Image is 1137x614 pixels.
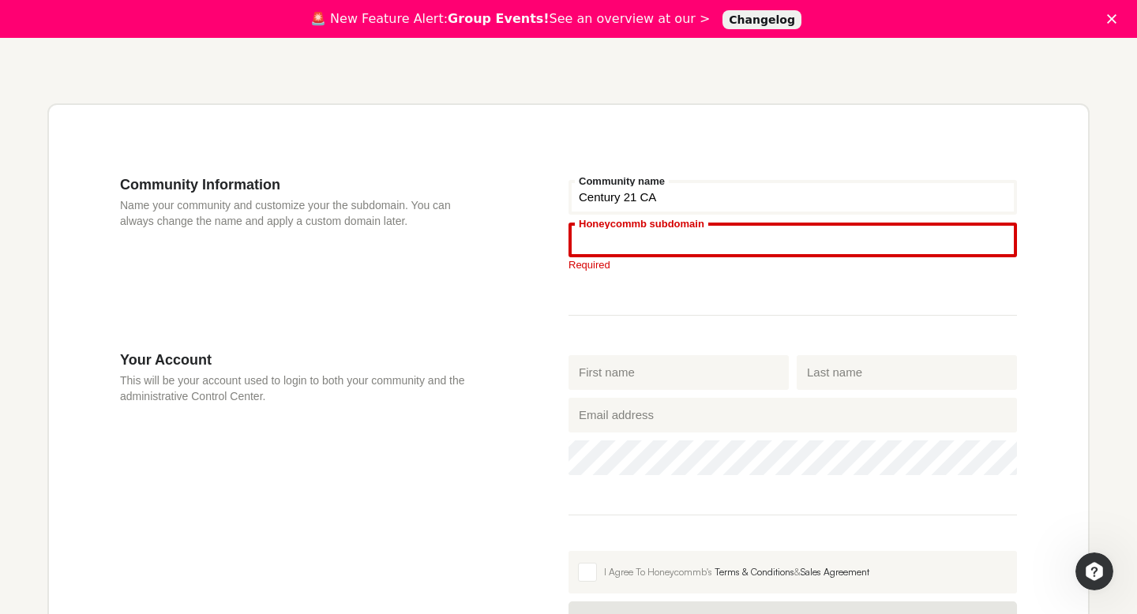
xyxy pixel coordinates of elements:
input: Community name [568,180,1017,215]
a: Terms & Conditions [715,566,794,578]
a: Changelog [722,10,801,29]
a: Sales Agreement [801,566,869,578]
input: Last name [797,355,1017,390]
input: your-subdomain.honeycommb.com [568,223,1017,257]
div: I Agree To Honeycommb's & [604,565,1008,579]
label: Honeycommb subdomain [575,219,708,229]
div: Required [568,260,1017,270]
label: Community name [575,176,669,186]
h3: Your Account [120,351,474,369]
p: Name your community and customize your the subdomain. You can always change the name and apply a ... [120,197,474,229]
div: Close [1107,14,1123,24]
b: Group Events! [448,11,550,26]
p: This will be your account used to login to both your community and the administrative Control Cen... [120,373,474,404]
input: Email address [568,398,1017,432]
h3: Community Information [120,176,474,193]
div: 🚨 New Feature Alert: See an overview at our > [310,11,710,27]
input: First name [568,355,789,390]
iframe: Intercom live chat [1075,552,1113,590]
